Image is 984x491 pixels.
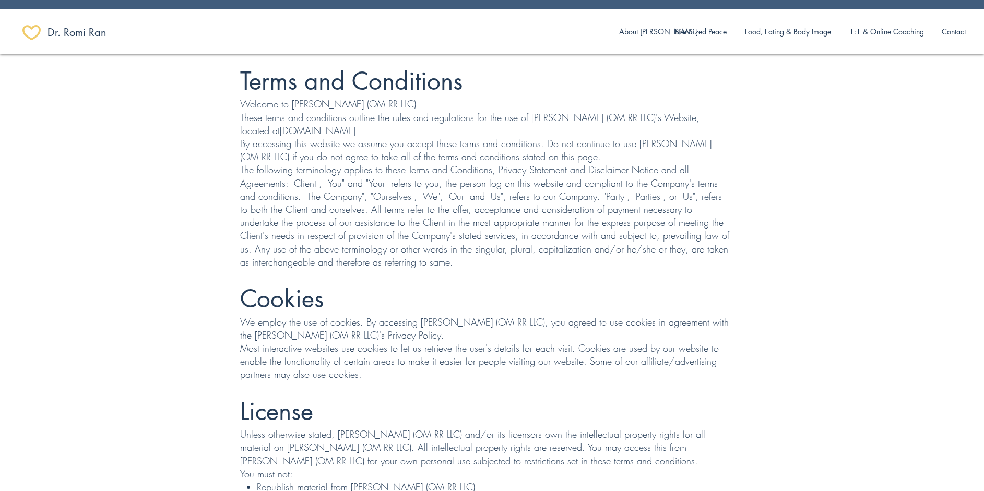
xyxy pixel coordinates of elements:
span: Cookies [240,283,324,314]
a: About [PERSON_NAME] [611,21,666,43]
p: We employ the use of cookies. By accessing [PERSON_NAME] (OM RR LLC), you agreed to use cookies i... [240,316,730,342]
a: [DOMAIN_NAME] [280,124,355,137]
p: Food, Eating & Body Image [740,21,836,43]
span: ​Dr. Romi Ran [48,25,106,40]
p: 1:1 & Online Coaching [844,21,929,43]
a: Bite Sized Peace [666,21,736,43]
span: Terms and Conditions [240,65,463,97]
p: You must not: [240,468,730,481]
p: Bite Sized Peace [670,21,732,43]
p: Welcome to [PERSON_NAME] (OM RR LLC) [240,98,730,111]
nav: Site [611,21,975,43]
a: ​Dr. Romi Ran [48,22,122,43]
p: These terms and conditions outline the rules and regulations for the use of [PERSON_NAME] (OM RR ... [240,111,730,137]
p: Most interactive websites use cookies to let us retrieve the user's details for each visit. Cooki... [240,342,730,381]
a: Contact [933,21,975,43]
p: About [PERSON_NAME] [614,21,703,43]
p: Unless otherwise stated, [PERSON_NAME] (OM RR LLC) and/or its licensors own the intellectual prop... [240,428,730,468]
p: The following terminology applies to these Terms and Conditions, Privacy Statement and Disclaimer... [240,163,730,269]
a: 1:1 & Online Coaching [840,21,933,43]
p: By accessing this website we assume you accept these terms and conditions. Do not continue to use... [240,137,730,163]
p: Contact [936,21,971,43]
a: Food, Eating & Body Image [736,21,840,43]
span: License [240,396,313,427]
